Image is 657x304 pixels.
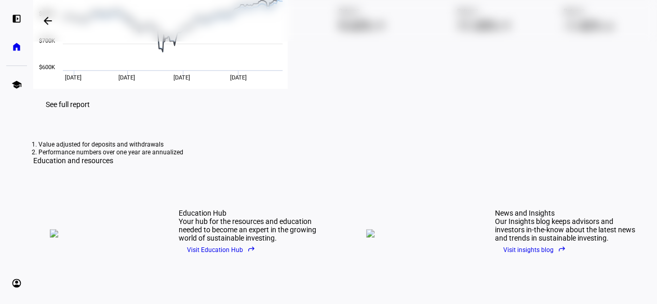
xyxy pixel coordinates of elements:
[42,15,54,27] mat-icon: arrow_backwards
[495,217,640,242] div: Our Insights blog keeps advisors and investors in-the-know about the latest news and trends in su...
[495,242,640,258] a: Visit insights blogreply
[50,229,154,237] img: education-hub.png
[11,42,22,52] eth-mat-symbol: home
[247,245,256,253] eth-mat-symbol: reply
[33,156,657,165] div: Education and resources
[11,80,22,90] eth-mat-symbol: school
[179,242,264,258] button: Visit Education Hubreply
[33,94,102,115] a: See full report
[495,242,574,258] button: Visit insights blogreply
[366,229,470,237] img: news.png
[38,149,652,156] li: Performance numbers over one year are annualized
[11,278,22,288] eth-mat-symbol: account_circle
[38,141,652,149] li: Value adjusted for deposits and withdrawals
[187,242,256,258] span: Visit Education Hub
[179,209,324,217] div: Education Hub
[495,209,640,217] div: News and Insights
[118,74,135,81] span: [DATE]
[39,64,55,71] text: $600K
[179,217,324,242] div: Your hub for the resources and education needed to become an expert in the growing world of susta...
[65,74,82,81] span: [DATE]
[503,242,566,258] span: Visit insights blog
[173,74,190,81] span: [DATE]
[46,100,90,109] span: See full report
[230,74,247,81] span: [DATE]
[179,242,324,258] a: Visit Education Hubreply
[11,14,22,24] eth-mat-symbol: left_panel_open
[6,36,27,57] a: home
[558,245,566,253] eth-mat-symbol: reply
